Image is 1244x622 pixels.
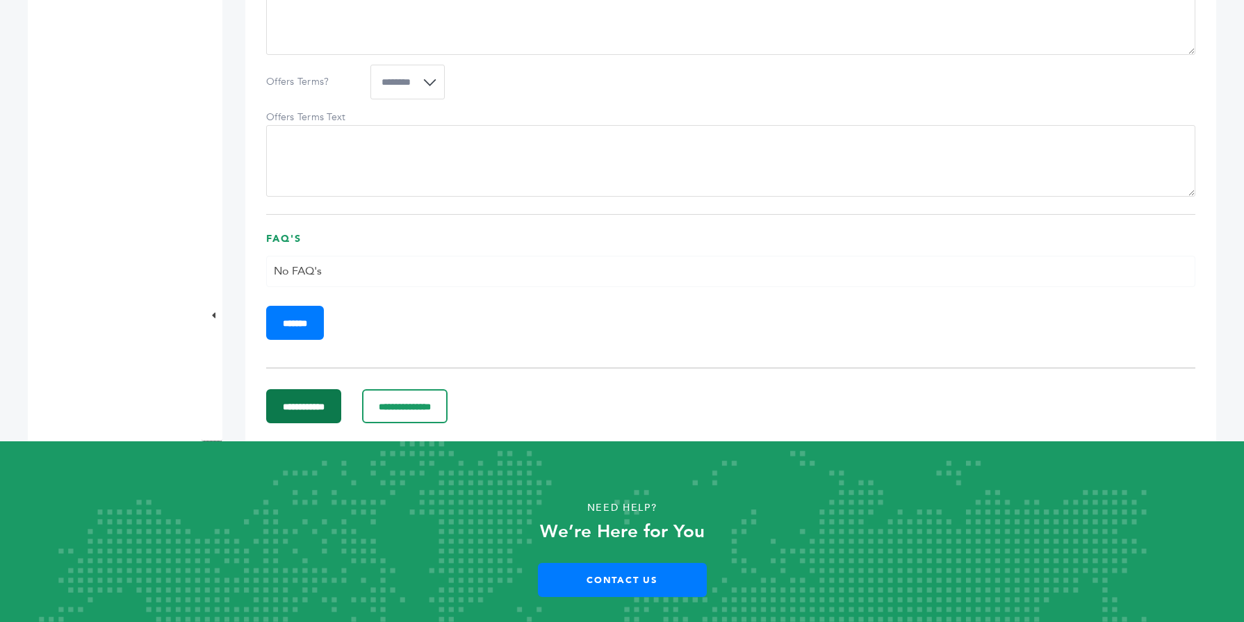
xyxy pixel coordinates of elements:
[538,563,707,597] a: Contact Us
[266,232,1195,256] h3: FAQ's
[540,519,705,544] strong: We’re Here for You
[274,263,322,279] span: No FAQ's
[266,75,363,89] label: Offers Terms?
[266,111,363,124] label: Offers Terms Text
[63,498,1182,518] p: Need Help?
